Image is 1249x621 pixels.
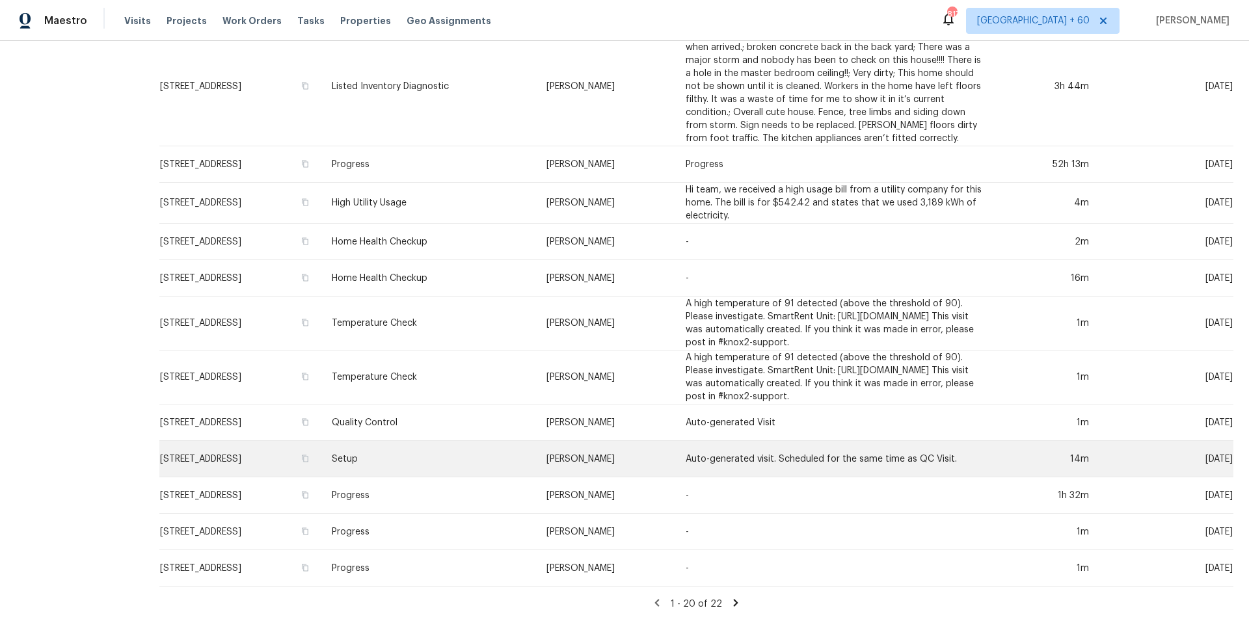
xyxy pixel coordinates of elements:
[299,317,311,328] button: Copy Address
[124,14,151,27] span: Visits
[1099,260,1233,297] td: [DATE]
[997,550,1099,587] td: 1m
[675,477,997,514] td: -
[675,224,997,260] td: -
[321,404,536,441] td: Quality Control
[159,514,321,550] td: [STREET_ADDRESS]
[321,514,536,550] td: Progress
[299,562,311,574] button: Copy Address
[407,14,491,27] span: Geo Assignments
[159,224,321,260] td: [STREET_ADDRESS]
[675,27,997,146] td: we noticed the pole that has the home address fallen on the ground when arrived.; broken concrete...
[321,224,536,260] td: Home Health Checkup
[44,14,87,27] span: Maestro
[297,16,325,25] span: Tasks
[675,146,997,183] td: Progress
[299,272,311,284] button: Copy Address
[536,224,675,260] td: [PERSON_NAME]
[536,260,675,297] td: [PERSON_NAME]
[159,350,321,404] td: [STREET_ADDRESS]
[671,600,722,609] span: 1 - 20 of 22
[321,550,536,587] td: Progress
[321,297,536,350] td: Temperature Check
[1099,514,1233,550] td: [DATE]
[1099,441,1233,477] td: [DATE]
[536,404,675,441] td: [PERSON_NAME]
[997,224,1099,260] td: 2m
[536,297,675,350] td: [PERSON_NAME]
[1151,14,1229,27] span: [PERSON_NAME]
[536,183,675,224] td: [PERSON_NAME]
[321,146,536,183] td: Progress
[1099,146,1233,183] td: [DATE]
[159,297,321,350] td: [STREET_ADDRESS]
[222,14,282,27] span: Work Orders
[159,260,321,297] td: [STREET_ADDRESS]
[299,80,311,92] button: Copy Address
[299,416,311,428] button: Copy Address
[536,514,675,550] td: [PERSON_NAME]
[675,350,997,404] td: A high temperature of 91 detected (above the threshold of 90). Please investigate. SmartRent Unit...
[340,14,391,27] span: Properties
[1099,477,1233,514] td: [DATE]
[536,441,675,477] td: [PERSON_NAME]
[997,441,1099,477] td: 14m
[321,441,536,477] td: Setup
[536,146,675,183] td: [PERSON_NAME]
[299,489,311,501] button: Copy Address
[1099,183,1233,224] td: [DATE]
[321,350,536,404] td: Temperature Check
[1099,224,1233,260] td: [DATE]
[675,183,997,224] td: Hi team, we received a high usage bill from a utility company for this home. The bill is for $542...
[159,550,321,587] td: [STREET_ADDRESS]
[321,183,536,224] td: High Utility Usage
[1099,404,1233,441] td: [DATE]
[536,27,675,146] td: [PERSON_NAME]
[159,404,321,441] td: [STREET_ADDRESS]
[299,158,311,170] button: Copy Address
[1099,350,1233,404] td: [DATE]
[536,350,675,404] td: [PERSON_NAME]
[1099,550,1233,587] td: [DATE]
[997,350,1099,404] td: 1m
[159,441,321,477] td: [STREET_ADDRESS]
[997,297,1099,350] td: 1m
[997,183,1099,224] td: 4m
[947,8,956,21] div: 817
[321,260,536,297] td: Home Health Checkup
[536,477,675,514] td: [PERSON_NAME]
[299,453,311,464] button: Copy Address
[977,14,1090,27] span: [GEOGRAPHIC_DATA] + 60
[299,371,311,382] button: Copy Address
[997,260,1099,297] td: 16m
[159,477,321,514] td: [STREET_ADDRESS]
[997,146,1099,183] td: 52h 13m
[321,27,536,146] td: Listed Inventory Diagnostic
[1099,297,1233,350] td: [DATE]
[299,196,311,208] button: Copy Address
[675,441,997,477] td: Auto-generated visit. Scheduled for the same time as QC Visit.
[1099,27,1233,146] td: [DATE]
[167,14,207,27] span: Projects
[299,525,311,537] button: Copy Address
[997,514,1099,550] td: 1m
[159,146,321,183] td: [STREET_ADDRESS]
[299,235,311,247] button: Copy Address
[321,477,536,514] td: Progress
[536,550,675,587] td: [PERSON_NAME]
[997,404,1099,441] td: 1m
[675,297,997,350] td: A high temperature of 91 detected (above the threshold of 90). Please investigate. SmartRent Unit...
[159,183,321,224] td: [STREET_ADDRESS]
[159,27,321,146] td: [STREET_ADDRESS]
[675,260,997,297] td: -
[997,477,1099,514] td: 1h 32m
[675,550,997,587] td: -
[997,27,1099,146] td: 3h 44m
[675,514,997,550] td: -
[675,404,997,441] td: Auto-generated Visit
